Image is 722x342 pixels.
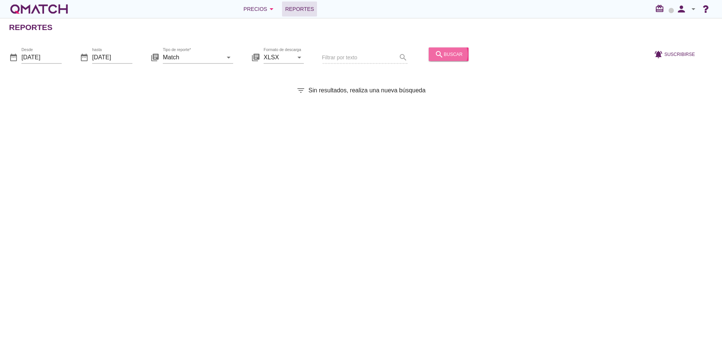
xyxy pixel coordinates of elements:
[243,5,276,14] div: Precios
[224,53,233,62] i: arrow_drop_down
[654,50,664,59] i: notifications_active
[664,51,695,57] span: Suscribirse
[251,53,260,62] i: library_books
[435,50,463,59] div: buscar
[80,53,89,62] i: date_range
[296,86,305,95] i: filter_list
[9,21,53,33] h2: Reportes
[92,51,132,63] input: hasta
[689,5,698,14] i: arrow_drop_down
[237,2,282,17] button: Precios
[648,47,701,61] button: Suscribirse
[150,53,159,62] i: library_books
[285,5,314,14] span: Reportes
[267,5,276,14] i: arrow_drop_down
[308,86,425,95] span: Sin resultados, realiza una nueva búsqueda
[9,53,18,62] i: date_range
[655,4,667,13] i: redeem
[674,4,689,14] i: person
[9,2,69,17] a: white-qmatch-logo
[435,50,444,59] i: search
[429,47,469,61] button: buscar
[163,51,223,63] input: Tipo de reporte*
[282,2,317,17] a: Reportes
[21,51,62,63] input: Desde
[264,51,293,63] input: Formato de descarga
[295,53,304,62] i: arrow_drop_down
